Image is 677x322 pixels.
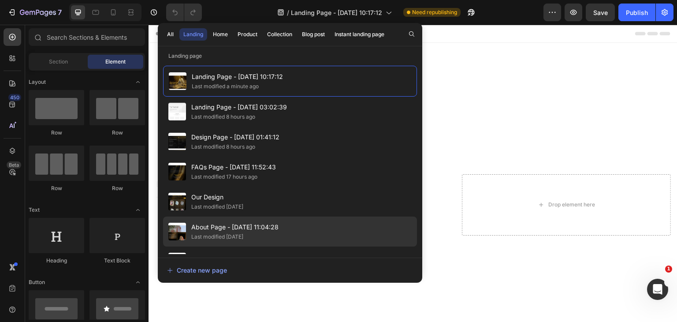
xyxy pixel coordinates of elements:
button: Publish [618,4,655,21]
p: 7 [58,7,62,18]
div: Beta [7,161,21,168]
button: Home [209,28,232,41]
span: Need republishing [412,8,457,16]
span: Layout [29,78,46,86]
button: 7 [4,4,66,21]
div: All [167,30,174,38]
div: Instant landing page [335,30,384,38]
div: Row [29,129,84,137]
div: Row [89,184,145,192]
span: Save [593,9,608,16]
div: Create new page [167,266,227,275]
button: <p>Start Designing Now</p> [7,187,139,211]
div: Product [238,30,257,38]
span: / [287,8,289,17]
p: Every ring we craft celebrates hard work, honor and legacy [7,152,298,167]
div: Row [89,129,145,137]
div: Home [213,30,228,38]
span: 1 [665,266,672,273]
span: Our Design_cheer [191,252,243,262]
iframe: Intercom live chat [647,279,668,300]
div: Heading [29,257,84,265]
button: Collection [263,28,296,41]
button: Product [234,28,261,41]
button: Create new page [167,262,413,279]
div: Last modified 8 hours ago [191,142,255,151]
div: Collection [267,30,292,38]
div: Drop element here [400,176,446,183]
input: Search Sections & Elements [29,28,145,46]
span: Text [29,206,40,214]
span: Element [105,58,126,66]
div: Last modified [DATE] [191,232,243,241]
span: Design Page - [DATE] 01:41:12 [191,132,279,142]
div: Row [29,184,84,192]
button: Blog post [298,28,329,41]
span: Toggle open [131,203,145,217]
div: Text Block [89,257,145,265]
div: Landing [183,30,203,38]
span: Button [29,278,45,286]
div: Publish [626,8,648,17]
button: Save [586,4,615,21]
p: Trusted by champions for over 100 years. [7,167,298,182]
span: Landing Page - [DATE] 10:17:12 [291,8,382,17]
p: Start Designing Now [43,193,102,206]
div: Last modified 17 hours ago [191,172,257,181]
div: Last modified a minute ago [192,82,259,91]
div: Last modified [DATE] [191,202,243,211]
span: Landing Page - [DATE] 03:02:39 [191,102,287,112]
span: Section [49,58,68,66]
button: Instant landing page [331,28,388,41]
div: Blog post [302,30,325,38]
p: Landing page [158,52,422,60]
span: Our Design [191,192,243,202]
button: Landing [179,28,207,41]
span: About Page - [DATE] 11:04:28 [191,222,279,232]
div: Last modified 8 hours ago [191,112,255,121]
span: Toggle open [131,75,145,89]
button: All [163,28,178,41]
span: FAQs Page - [DATE] 11:52:43 [191,162,276,172]
div: Undo/Redo [166,4,202,21]
div: 450 [8,94,21,101]
span: Toggle open [131,275,145,289]
span: Landing Page - [DATE] 10:17:12 [192,71,283,82]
